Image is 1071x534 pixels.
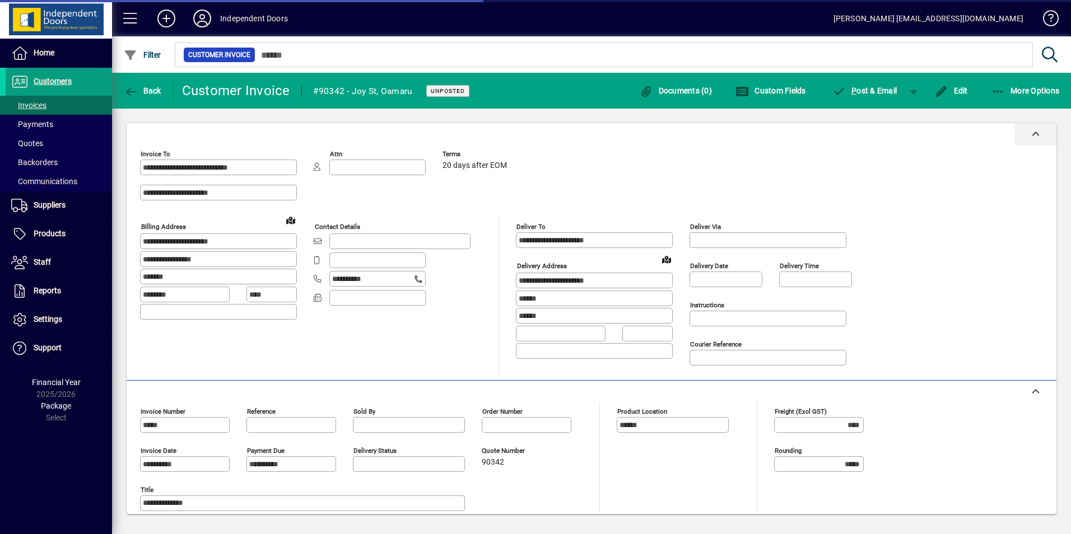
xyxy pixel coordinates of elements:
[690,340,742,348] mat-label: Courier Reference
[832,86,897,95] span: ost & Email
[934,86,968,95] span: Edit
[34,343,62,352] span: Support
[443,151,510,158] span: Terms
[6,191,112,219] a: Suppliers
[617,407,667,415] mat-label: Product location
[11,139,43,148] span: Quotes
[6,306,112,334] a: Settings
[991,86,1060,95] span: More Options
[636,81,715,101] button: Documents (0)
[482,407,523,415] mat-label: Order number
[32,378,81,387] span: Financial Year
[690,262,728,270] mat-label: Delivery date
[182,82,290,100] div: Customer Invoice
[6,39,112,67] a: Home
[6,115,112,134] a: Payments
[6,153,112,172] a: Backorders
[34,229,66,238] span: Products
[989,81,1063,101] button: More Options
[141,447,176,455] mat-label: Invoice date
[41,401,71,410] span: Package
[34,48,54,57] span: Home
[184,8,220,29] button: Profile
[148,8,184,29] button: Add
[658,250,676,268] a: View on map
[247,407,276,415] mat-label: Reference
[775,407,827,415] mat-label: Freight (excl GST)
[34,77,72,86] span: Customers
[330,150,342,158] mat-label: Attn
[827,81,903,101] button: Post & Email
[121,45,164,65] button: Filter
[431,87,465,95] span: Unposted
[112,81,174,101] app-page-header-button: Back
[690,223,721,231] mat-label: Deliver via
[34,257,51,266] span: Staff
[735,86,806,95] span: Custom Fields
[775,447,802,455] mat-label: Rounding
[482,447,549,455] span: Quote number
[932,81,971,101] button: Edit
[516,223,546,231] mat-label: Deliver To
[141,407,185,415] mat-label: Invoice number
[733,81,809,101] button: Custom Fields
[851,86,856,95] span: P
[639,86,712,95] span: Documents (0)
[121,81,164,101] button: Back
[443,161,507,170] span: 20 days after EOM
[124,50,161,59] span: Filter
[780,262,819,270] mat-label: Delivery time
[6,334,112,362] a: Support
[247,447,285,455] mat-label: Payment due
[6,220,112,248] a: Products
[6,172,112,191] a: Communications
[34,315,62,324] span: Settings
[34,286,61,295] span: Reports
[6,249,112,277] a: Staff
[833,10,1023,27] div: [PERSON_NAME] [EMAIL_ADDRESS][DOMAIN_NAME]
[353,407,375,415] mat-label: Sold by
[11,101,46,110] span: Invoices
[11,177,77,186] span: Communications
[220,10,288,27] div: Independent Doors
[482,458,504,467] span: 90342
[11,120,53,129] span: Payments
[1035,2,1057,39] a: Knowledge Base
[6,277,112,305] a: Reports
[141,486,153,494] mat-label: Title
[6,134,112,153] a: Quotes
[11,158,58,167] span: Backorders
[6,96,112,115] a: Invoices
[124,86,161,95] span: Back
[353,447,397,455] mat-label: Delivery status
[282,211,300,229] a: View on map
[313,82,413,100] div: #90342 - Joy St, Oamaru
[188,49,250,60] span: Customer Invoice
[141,150,170,158] mat-label: Invoice To
[690,301,724,309] mat-label: Instructions
[34,200,66,209] span: Suppliers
